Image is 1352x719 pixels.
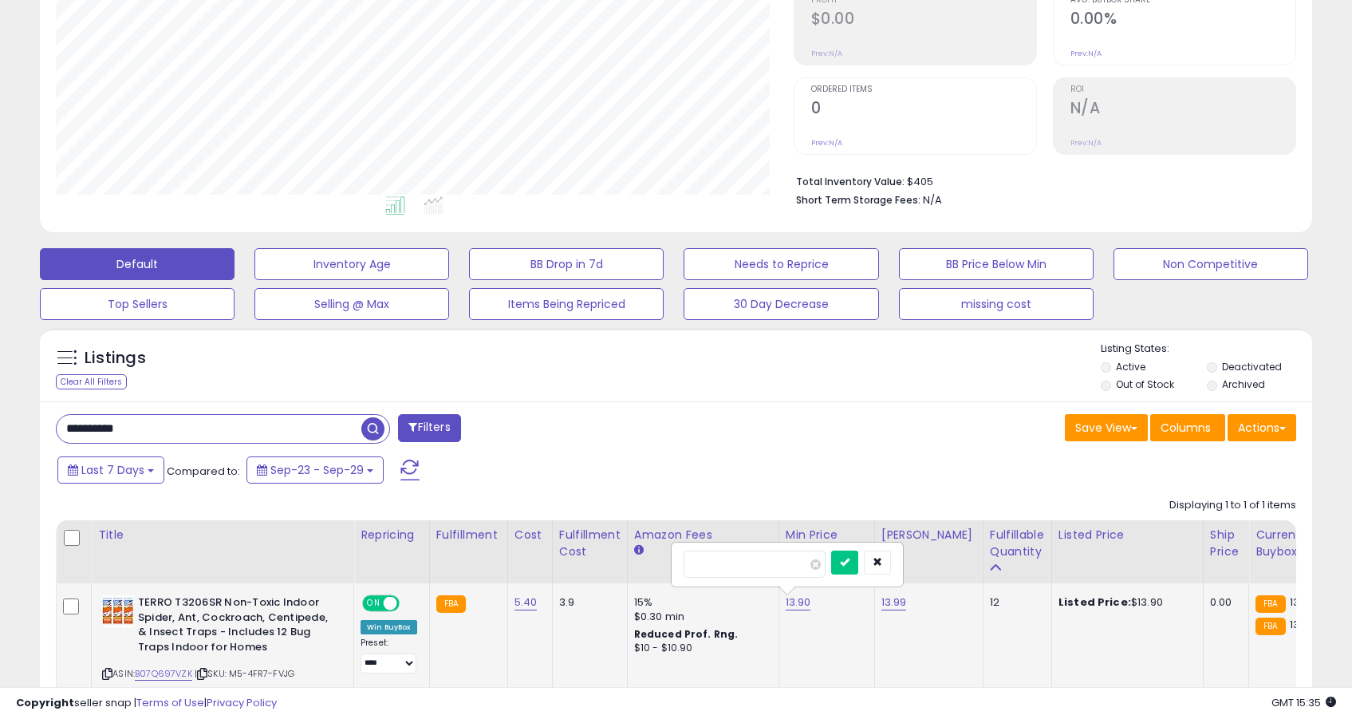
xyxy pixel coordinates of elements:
[398,414,460,442] button: Filters
[1116,360,1145,373] label: Active
[436,527,501,543] div: Fulfillment
[1150,414,1225,441] button: Columns
[1058,595,1191,610] div: $13.90
[634,627,739,641] b: Reduced Prof. Rng.
[811,49,842,58] small: Prev: N/A
[881,595,907,610] a: 13.99
[469,288,664,320] button: Items Being Repriced
[1210,595,1236,610] div: 0.00
[102,595,134,627] img: 51jPZpEiKAL._SL40_.jpg
[1070,10,1295,31] h2: 0.00%
[881,527,976,543] div: [PERSON_NAME]
[81,462,144,478] span: Last 7 Days
[634,610,767,624] div: $0.30 min
[246,456,384,484] button: Sep-23 - Sep-29
[361,527,423,543] div: Repricing
[1222,377,1265,391] label: Archived
[811,10,1036,31] h2: $0.00
[1070,99,1295,120] h2: N/A
[56,374,127,389] div: Clear All Filters
[1290,617,1309,632] span: 13.9
[16,696,277,711] div: seller snap | |
[559,527,621,560] div: Fulfillment Cost
[899,288,1094,320] button: missing cost
[135,667,192,681] a: B07Q697VZK
[1070,85,1295,94] span: ROI
[811,85,1036,94] span: Ordered Items
[40,288,235,320] button: Top Sellers
[634,595,767,610] div: 15%
[990,595,1039,610] div: 12
[1210,527,1242,560] div: Ship Price
[1271,695,1336,710] span: 2025-10-7 15:35 GMT
[1116,377,1174,391] label: Out of Stock
[85,347,146,369] h5: Listings
[990,527,1045,560] div: Fulfillable Quantity
[634,543,644,558] small: Amazon Fees.
[684,288,878,320] button: 30 Day Decrease
[16,695,74,710] strong: Copyright
[923,192,942,207] span: N/A
[1255,527,1338,560] div: Current Buybox Price
[397,597,423,610] span: OFF
[514,527,546,543] div: Cost
[1255,618,1285,635] small: FBA
[796,175,905,188] b: Total Inventory Value:
[786,527,868,543] div: Min Price
[436,595,466,613] small: FBA
[1290,595,1309,610] span: 13.9
[361,638,417,674] div: Preset:
[796,193,920,207] b: Short Term Storage Fees:
[786,595,811,610] a: 13.90
[167,464,240,479] span: Compared to:
[811,138,842,148] small: Prev: N/A
[1065,414,1148,441] button: Save View
[1101,342,1312,357] p: Listing States:
[1255,595,1285,613] small: FBA
[469,248,664,280] button: BB Drop in 7d
[796,171,1284,190] li: $405
[1070,49,1102,58] small: Prev: N/A
[138,595,332,658] b: TERRO T3206SR Non-Toxic Indoor Spider, Ant, Cockroach, Centipede, & Insect Traps - Includes 12 Bu...
[514,595,538,610] a: 5.40
[1070,138,1102,148] small: Prev: N/A
[1058,527,1196,543] div: Listed Price
[364,597,384,610] span: ON
[1161,420,1211,436] span: Columns
[270,462,364,478] span: Sep-23 - Sep-29
[254,248,449,280] button: Inventory Age
[1222,360,1282,373] label: Deactivated
[634,642,767,655] div: $10 - $10.90
[811,99,1036,120] h2: 0
[98,527,347,543] div: Title
[254,288,449,320] button: Selling @ Max
[1228,414,1296,441] button: Actions
[559,595,615,610] div: 3.9
[40,248,235,280] button: Default
[684,248,878,280] button: Needs to Reprice
[1114,248,1308,280] button: Non Competitive
[57,456,164,484] button: Last 7 Days
[899,248,1094,280] button: BB Price Below Min
[1169,498,1296,513] div: Displaying 1 to 1 of 1 items
[195,667,294,680] span: | SKU: M5-4FR7-FVJG
[1058,595,1131,610] b: Listed Price:
[634,527,772,543] div: Amazon Fees
[136,695,204,710] a: Terms of Use
[207,695,277,710] a: Privacy Policy
[361,620,417,634] div: Win BuyBox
